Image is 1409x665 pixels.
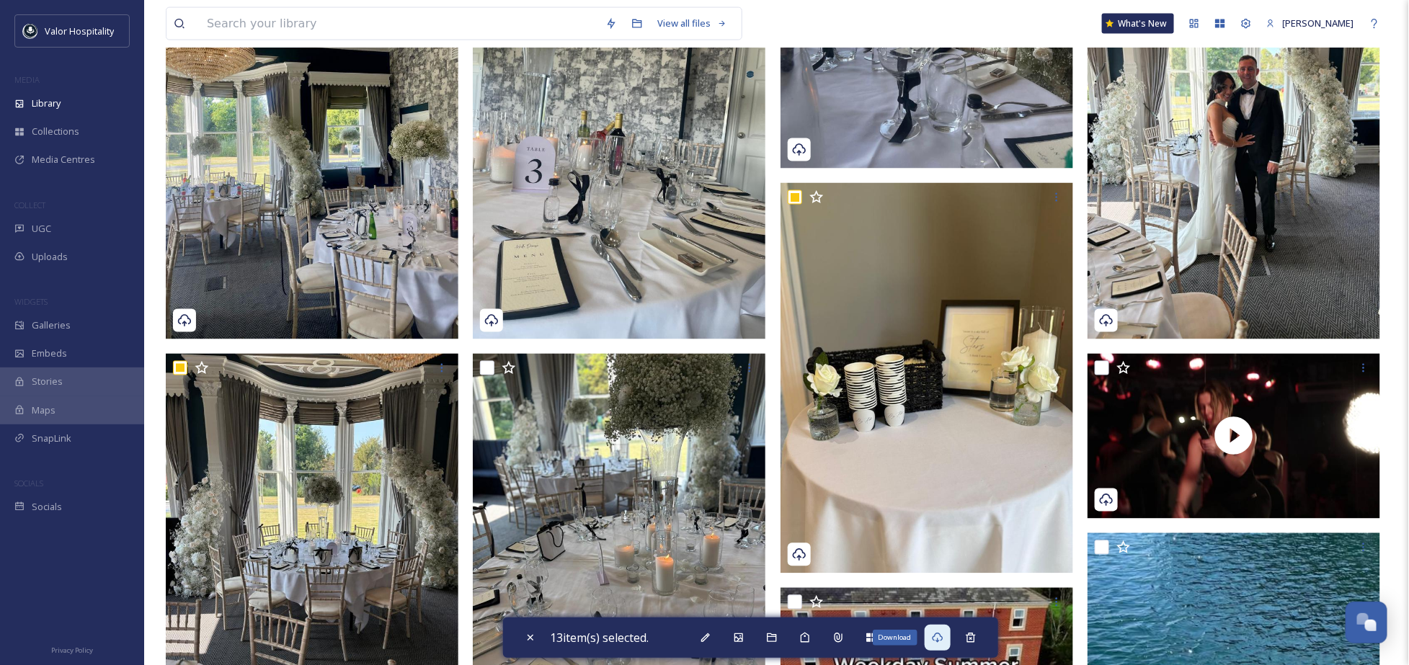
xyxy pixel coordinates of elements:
span: Stories [32,375,63,388]
span: UGC [32,222,51,236]
span: Maps [32,403,55,417]
span: Socials [32,500,62,514]
span: [PERSON_NAME] [1283,17,1354,30]
span: Valor Hospitality [45,24,114,37]
input: Search your library [200,8,598,40]
div: Download [873,630,917,646]
span: Uploads [32,250,68,264]
span: SOCIALS [14,478,43,488]
span: Privacy Policy [51,646,93,655]
span: Embeds [32,347,67,360]
a: Privacy Policy [51,641,93,658]
span: Galleries [32,318,71,332]
a: View all files [650,9,734,37]
span: MEDIA [14,74,40,85]
img: thumbnail [1088,354,1380,518]
span: Library [32,97,61,110]
img: 5daffd02-dc67-4155-93ad-dff09b1cf391.jpeg [781,183,1073,573]
span: Media Centres [32,153,95,166]
span: SnapLink [32,432,71,445]
span: 13 item(s) selected. [551,630,649,646]
span: WIDGETS [14,296,48,307]
a: [PERSON_NAME] [1259,9,1361,37]
button: Open Chat [1346,602,1387,643]
span: COLLECT [14,200,45,210]
img: images [23,24,37,38]
span: Collections [32,125,79,138]
a: What's New [1102,14,1174,34]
